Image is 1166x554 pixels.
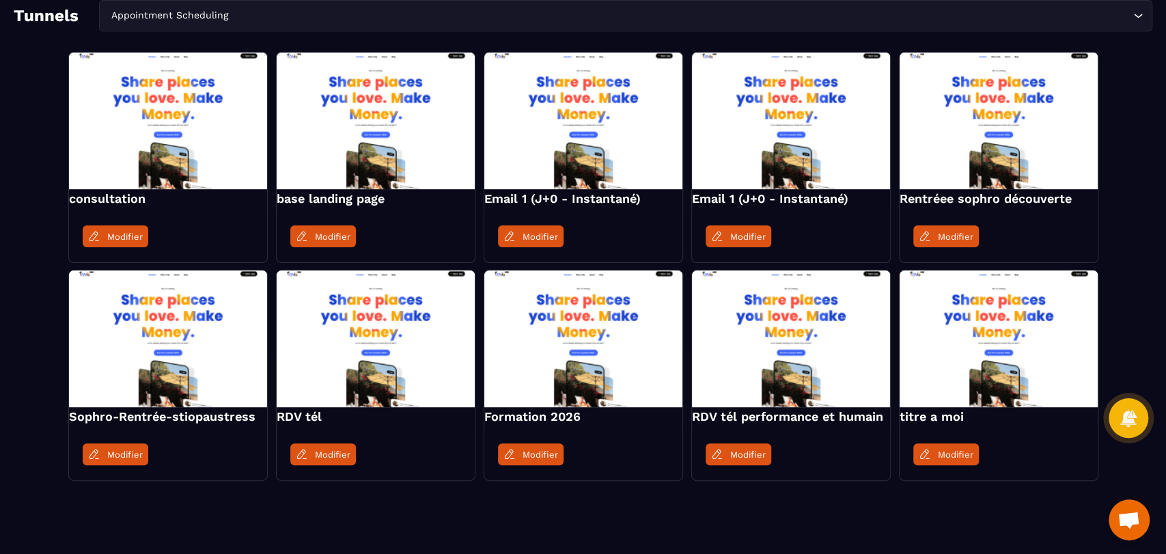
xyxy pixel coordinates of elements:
img: image [484,271,682,407]
a: Modifier [498,225,564,247]
a: Modifier [706,443,771,465]
a: Modifier [290,443,356,465]
h4: RDV tél performance et humain [692,407,890,426]
a: Modifier [290,225,356,247]
span: Modifier [107,232,143,242]
span: Modifier [523,232,558,242]
h4: RDV tél [277,407,475,426]
span: Modifier [938,232,973,242]
div: Mở cuộc trò chuyện [1109,499,1150,540]
span: Modifier [315,232,350,242]
span: Modifier [315,449,350,460]
a: Modifier [83,443,148,465]
h4: base landing page [277,189,475,208]
img: image [484,53,682,189]
h4: Sophro-Rentrée-stiopaustress [69,407,267,426]
img: image [69,271,267,407]
img: image [277,271,475,407]
h4: Email 1 (J+0 - Instantané) [692,189,890,208]
h4: consultation [69,189,267,208]
a: Modifier [498,443,564,465]
a: Modifier [83,225,148,247]
span: Modifier [107,449,143,460]
h4: Email 1 (J+0 - Instantané) [484,189,682,208]
a: Modifier [913,225,979,247]
h4: Formation 2026 [484,407,682,426]
h4: titre a moi [900,407,1098,426]
img: image [900,53,1098,189]
h2: Tunnels [14,2,79,29]
img: image [900,271,1098,407]
img: image [277,53,475,189]
a: Modifier [706,225,771,247]
span: Modifier [938,449,973,460]
span: Modifier [523,449,558,460]
span: Appointment Scheduling [108,8,231,23]
img: image [69,53,267,189]
h4: Rentréee sophro découverte [900,189,1098,208]
a: Modifier [913,443,979,465]
span: Modifier [730,449,766,460]
span: Modifier [730,232,766,242]
img: image [692,53,890,189]
img: image [692,271,890,407]
input: Search for option [231,8,1130,23]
